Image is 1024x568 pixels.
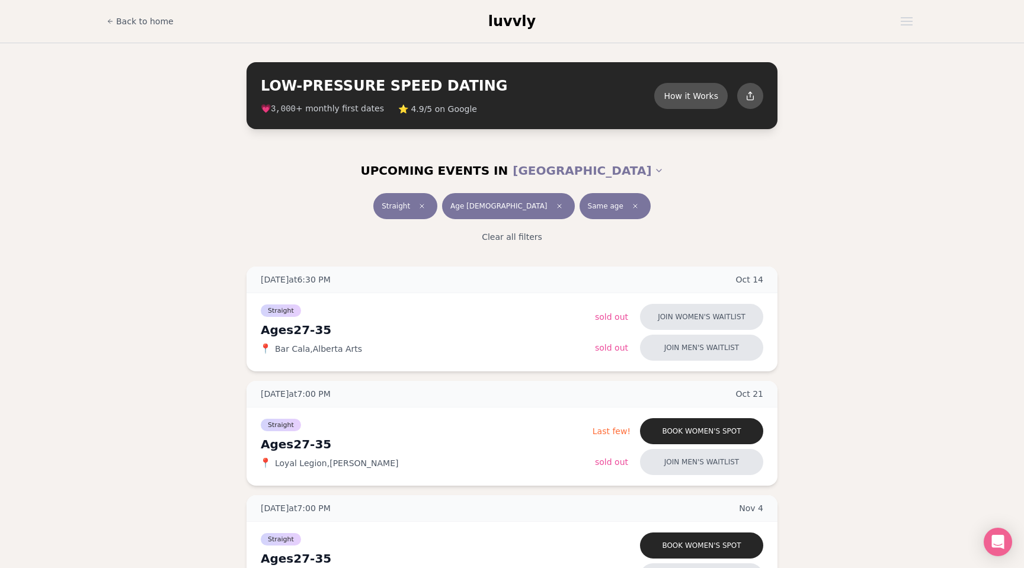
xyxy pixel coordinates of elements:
span: UPCOMING EVENTS IN [360,162,508,179]
span: Oct 21 [736,388,764,400]
span: Clear event type filter [415,199,429,213]
span: Age [DEMOGRAPHIC_DATA] [450,201,547,211]
span: [DATE] at 7:00 PM [261,502,331,514]
button: Join women's waitlist [640,304,763,330]
button: Clear all filters [475,224,549,250]
button: StraightClear event type filter [373,193,437,219]
div: Open Intercom Messenger [984,528,1012,556]
button: Open menu [896,12,917,30]
button: Join men's waitlist [640,335,763,361]
span: 📍 [261,344,270,354]
button: Age [DEMOGRAPHIC_DATA]Clear age [442,193,574,219]
span: luvvly [488,13,536,30]
button: Book women's spot [640,418,763,444]
span: [DATE] at 7:00 PM [261,388,331,400]
button: How it Works [654,83,728,109]
button: Same ageClear preference [580,193,651,219]
span: Straight [261,419,301,431]
button: Join men's waitlist [640,449,763,475]
span: Same age [588,201,623,211]
span: 3,000 [271,104,296,114]
span: Loyal Legion , [PERSON_NAME] [275,457,398,469]
span: Sold Out [595,312,628,322]
div: Ages 27-35 [261,436,593,453]
button: [GEOGRAPHIC_DATA] [513,158,663,184]
span: 💗 + monthly first dates [261,102,384,115]
div: Ages 27-35 [261,322,595,338]
span: [DATE] at 6:30 PM [261,274,331,285]
span: Sold Out [595,457,628,467]
span: Straight [261,304,301,317]
span: Straight [382,201,410,211]
div: Ages 27-35 [261,550,595,567]
span: Sold Out [595,343,628,352]
span: Back to home [116,15,174,27]
span: 📍 [261,458,270,468]
span: Oct 14 [736,274,764,285]
a: luvvly [488,12,536,31]
span: Clear preference [628,199,642,213]
span: Clear age [552,199,567,213]
a: Back to home [107,9,174,33]
span: Bar Cala , Alberta Arts [275,343,362,355]
span: Nov 4 [739,502,763,514]
span: ⭐ 4.9/5 on Google [398,103,477,115]
span: Straight [261,533,301,545]
span: Last few! [593,426,631,436]
h2: LOW-PRESSURE SPEED DATING [261,76,654,95]
button: Book women's spot [640,532,763,559]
